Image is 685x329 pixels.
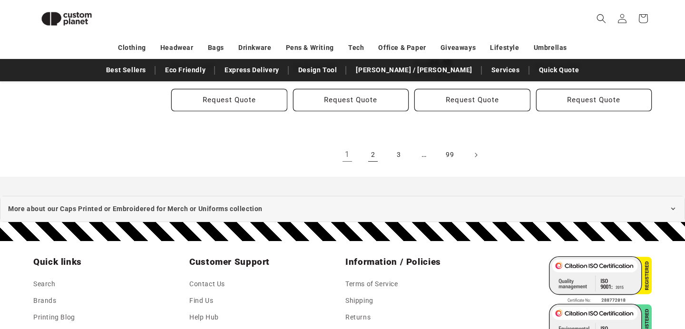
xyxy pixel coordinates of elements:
img: Custom Planet [33,4,100,34]
a: Office & Paper [378,39,426,56]
a: Returns [345,309,371,326]
a: Clothing [118,39,146,56]
button: Request Quote [293,89,409,111]
button: Request Quote [414,89,530,111]
a: Giveaways [440,39,476,56]
a: Best Sellers [101,62,151,78]
a: Terms of Service [345,278,398,292]
a: Next page [465,145,486,165]
a: [PERSON_NAME] / [PERSON_NAME] [351,62,477,78]
summary: Search [591,8,612,29]
span: … [414,145,435,165]
a: Page 3 [388,145,409,165]
a: Headwear [160,39,194,56]
a: Printing Blog [33,309,75,326]
nav: Pagination [171,145,652,165]
button: Request Quote [171,89,287,111]
a: Help Hub [189,309,219,326]
h2: Quick links [33,256,184,268]
a: Eco Friendly [160,62,210,78]
a: Lifestyle [490,39,519,56]
img: ISO 9001 Certified [549,256,652,304]
a: Brands [33,292,57,309]
a: Pens & Writing [286,39,334,56]
a: Umbrellas [534,39,567,56]
iframe: Chat Widget [637,283,685,329]
a: Tech [348,39,364,56]
a: Contact Us [189,278,225,292]
a: Design Tool [294,62,342,78]
a: Express Delivery [220,62,284,78]
a: Bags [208,39,224,56]
h2: Customer Support [189,256,340,268]
a: Search [33,278,56,292]
a: Quick Quote [534,62,584,78]
a: Find Us [189,292,213,309]
a: Page 99 [440,145,460,165]
a: Shipping [345,292,373,309]
span: More about our Caps Printed or Embroidered for Merch or Uniforms collection [8,203,263,215]
a: Services [487,62,525,78]
a: Page 1 [337,145,358,165]
a: Drinkware [238,39,271,56]
h2: Information / Policies [345,256,496,268]
button: Request Quote [536,89,652,111]
a: Page 2 [362,145,383,165]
